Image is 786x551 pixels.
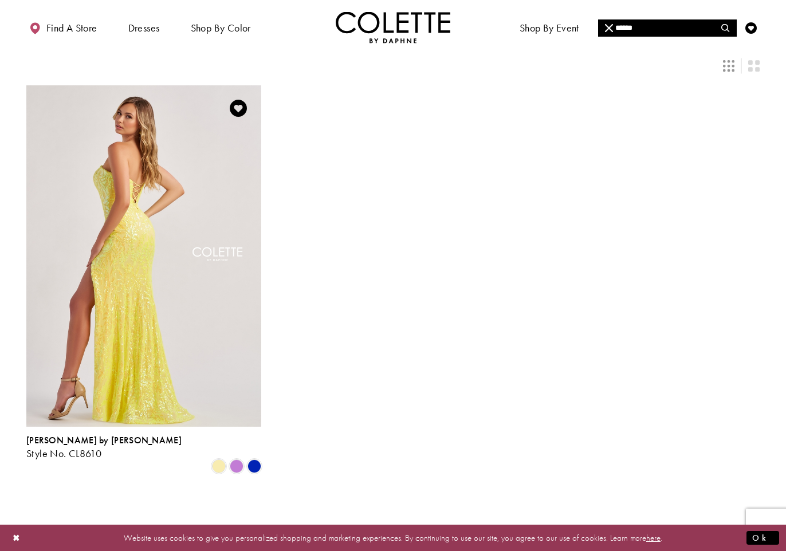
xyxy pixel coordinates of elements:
[520,22,579,34] span: Shop By Event
[607,11,692,43] a: Meet the designer
[598,19,737,37] div: Search form
[128,22,160,34] span: Dresses
[746,530,779,545] button: Submit Dialog
[723,60,734,72] span: Switch layout to 3 columns
[717,11,734,43] a: Toggle search
[26,85,760,473] div: Product List
[125,11,163,43] span: Dresses
[26,447,101,460] span: Style No. CL8610
[26,85,261,427] a: Visit Colette by Daphne Style No. CL8610 Page
[19,53,767,78] div: Layout Controls
[212,459,226,473] i: Sunshine
[714,19,736,37] button: Submit Search
[82,530,704,545] p: Website uses cookies to give you personalized shopping and marketing experiences. By continuing t...
[26,11,100,43] a: Find a store
[742,11,760,43] a: Check Wishlist
[7,528,26,548] button: Close Dialog
[26,434,182,446] span: [PERSON_NAME] by [PERSON_NAME]
[646,532,661,543] a: here
[188,11,254,43] span: Shop by color
[247,459,261,473] i: Royal Blue
[748,60,760,72] span: Switch layout to 2 columns
[336,11,450,43] a: Visit Home Page
[26,435,182,459] div: Colette by Daphne Style No. CL8610
[336,11,450,43] img: Colette by Daphne
[598,19,620,37] button: Close Search
[226,96,250,120] a: Add to Wishlist
[517,11,582,43] span: Shop By Event
[46,22,97,34] span: Find a store
[191,22,251,34] span: Shop by color
[598,19,736,37] input: Search
[230,459,243,473] i: Orchid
